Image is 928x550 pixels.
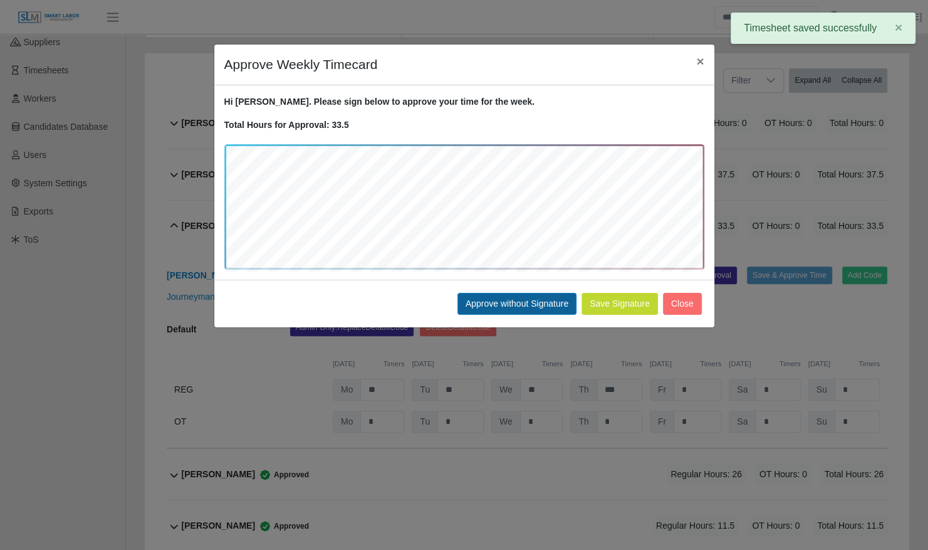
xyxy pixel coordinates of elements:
[457,293,576,315] button: Approve without Signature
[224,120,349,130] strong: Total Hours for Approval: 33.5
[224,55,378,75] h4: Approve Weekly Timecard
[224,97,535,107] strong: Hi [PERSON_NAME]. Please sign below to approve your time for the week.
[686,45,714,78] button: Close
[663,293,702,315] button: Close
[581,293,658,315] button: Save Signature
[731,13,915,44] div: Timesheet saved successfully
[895,20,902,34] span: ×
[696,54,704,68] span: ×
